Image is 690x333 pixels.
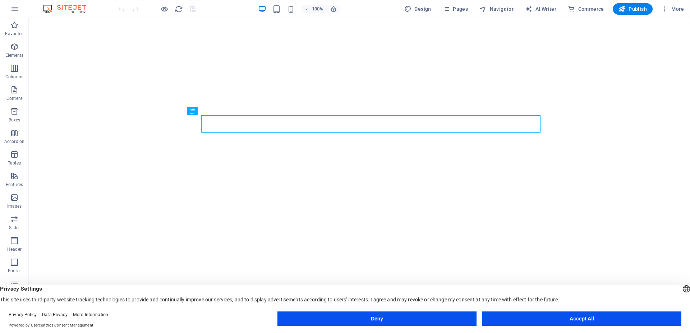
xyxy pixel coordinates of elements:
[8,268,21,274] p: Footer
[618,5,647,13] span: Publish
[522,3,559,15] button: AI Writer
[479,5,514,13] span: Navigator
[9,225,20,231] p: Slider
[160,5,169,13] button: Click here to leave preview mode and continue editing
[404,5,431,13] span: Design
[9,117,20,123] p: Boxes
[312,5,323,13] h6: 100%
[658,3,687,15] button: More
[301,5,326,13] button: 100%
[525,5,556,13] span: AI Writer
[5,74,23,80] p: Columns
[401,3,434,15] div: Design (Ctrl+Alt+Y)
[443,5,468,13] span: Pages
[613,3,653,15] button: Publish
[8,160,21,166] p: Tables
[661,5,684,13] span: More
[5,52,24,58] p: Elements
[7,203,22,209] p: Images
[174,5,183,13] button: reload
[6,182,23,188] p: Features
[565,3,607,15] button: Commerce
[6,96,22,101] p: Content
[330,6,337,12] i: On resize automatically adjust zoom level to fit chosen device.
[477,3,516,15] button: Navigator
[5,31,23,37] p: Favorites
[175,5,183,13] i: Reload page
[401,3,434,15] button: Design
[440,3,471,15] button: Pages
[4,139,24,144] p: Accordion
[568,5,604,13] span: Commerce
[41,5,95,13] img: Editor Logo
[7,246,22,252] p: Header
